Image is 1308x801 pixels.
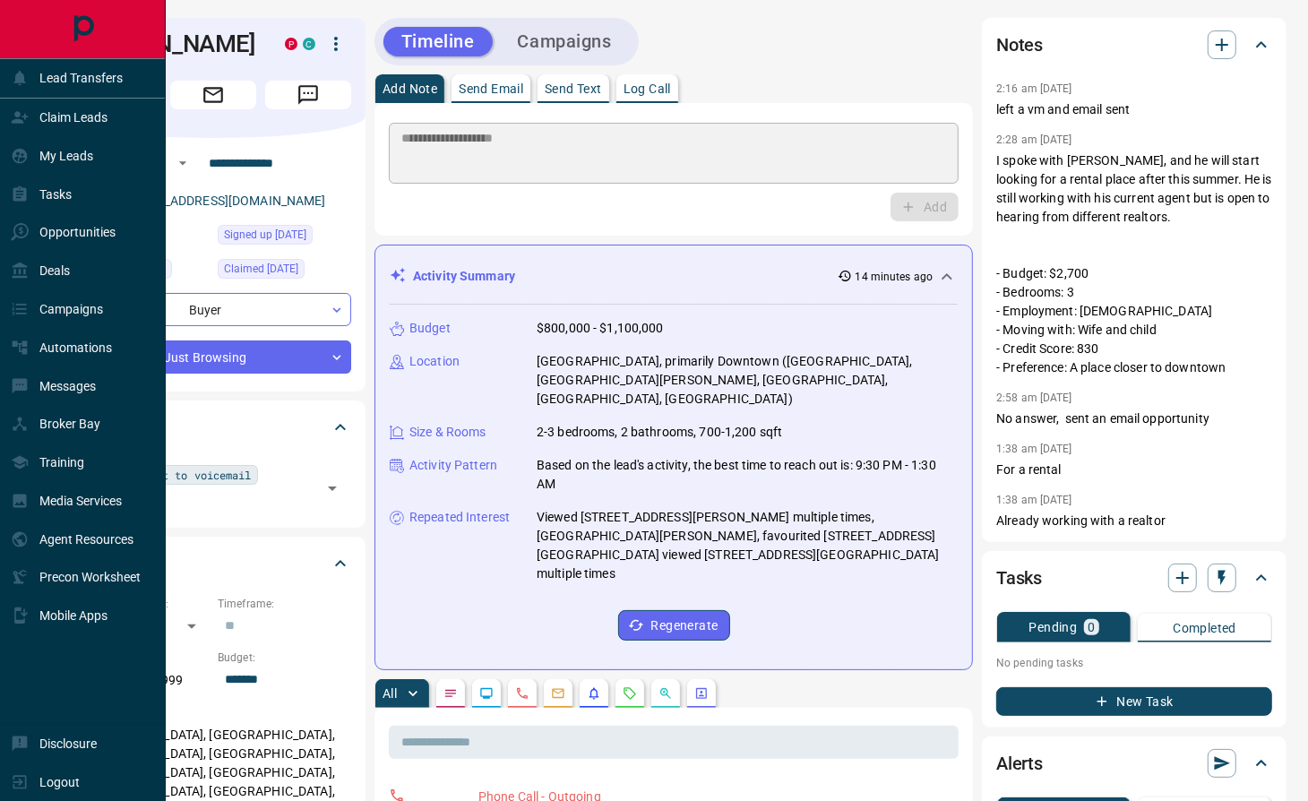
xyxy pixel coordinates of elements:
[996,687,1272,716] button: New Task
[409,352,460,371] p: Location
[218,259,351,284] div: Mon Mar 27 2023
[409,456,497,475] p: Activity Pattern
[996,556,1272,599] div: Tasks
[383,27,493,56] button: Timeline
[390,260,958,293] div: Activity Summary14 minutes ago
[996,82,1072,95] p: 2:16 am [DATE]
[459,82,523,95] p: Send Email
[409,508,510,527] p: Repeated Interest
[75,30,258,58] h1: [PERSON_NAME]
[75,704,351,720] p: Areas Searched:
[537,423,782,442] p: 2-3 bedrooms, 2 bathrooms, 700-1,200 sqft
[996,23,1272,66] div: Notes
[856,269,934,285] p: 14 minutes ago
[75,406,351,449] div: Tags
[75,340,351,374] div: Just Browsing
[996,494,1072,506] p: 1:38 am [DATE]
[996,749,1043,778] h2: Alerts
[383,687,397,700] p: All
[479,686,494,701] svg: Lead Browsing Activity
[996,151,1272,377] p: I spoke with [PERSON_NAME], and he will start looking for a rental place after this summer. He is...
[143,466,252,484] span: went to voicemail
[996,742,1272,785] div: Alerts
[218,225,351,250] div: Thu Mar 28 2019
[658,686,673,701] svg: Opportunities
[515,686,529,701] svg: Calls
[218,650,351,666] p: Budget:
[996,409,1272,428] p: No answer, sent an email opportunity
[996,30,1043,59] h2: Notes
[170,81,256,109] span: Email
[996,564,1042,592] h2: Tasks
[265,81,351,109] span: Message
[996,133,1072,146] p: 2:28 am [DATE]
[996,650,1272,676] p: No pending tasks
[996,392,1072,404] p: 2:58 am [DATE]
[1173,622,1236,634] p: Completed
[218,596,351,612] p: Timeframe:
[996,443,1072,455] p: 1:38 am [DATE]
[224,260,298,278] span: Claimed [DATE]
[443,686,458,701] svg: Notes
[409,319,451,338] p: Budget
[413,267,515,286] p: Activity Summary
[172,152,194,174] button: Open
[624,82,671,95] p: Log Call
[537,456,958,494] p: Based on the lead's activity, the best time to reach out is: 9:30 PM - 1:30 AM
[623,686,637,701] svg: Requests
[500,27,630,56] button: Campaigns
[1088,621,1095,633] p: 0
[545,82,602,95] p: Send Text
[996,100,1272,119] p: left a vm and email sent
[401,131,946,177] textarea: To enrich screen reader interactions, please activate Accessibility in Grammarly extension settings
[694,686,709,701] svg: Agent Actions
[320,476,345,501] button: Open
[285,38,297,50] div: property.ca
[537,508,958,583] p: Viewed [STREET_ADDRESS][PERSON_NAME] multiple times, [GEOGRAPHIC_DATA][PERSON_NAME], favourited [...
[587,686,601,701] svg: Listing Alerts
[1029,621,1078,633] p: Pending
[224,226,306,244] span: Signed up [DATE]
[409,423,486,442] p: Size & Rooms
[303,38,315,50] div: condos.ca
[996,461,1272,479] p: For a rental
[537,319,664,338] p: $800,000 - $1,100,000
[75,542,351,585] div: Criteria
[618,610,730,641] button: Regenerate
[537,352,958,409] p: [GEOGRAPHIC_DATA], primarily Downtown ([GEOGRAPHIC_DATA], [GEOGRAPHIC_DATA][PERSON_NAME], [GEOGRA...
[124,194,326,208] a: [EMAIL_ADDRESS][DOMAIN_NAME]
[383,82,437,95] p: Add Note
[996,512,1272,530] p: Already working with a realtor
[551,686,565,701] svg: Emails
[75,293,351,326] div: Buyer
